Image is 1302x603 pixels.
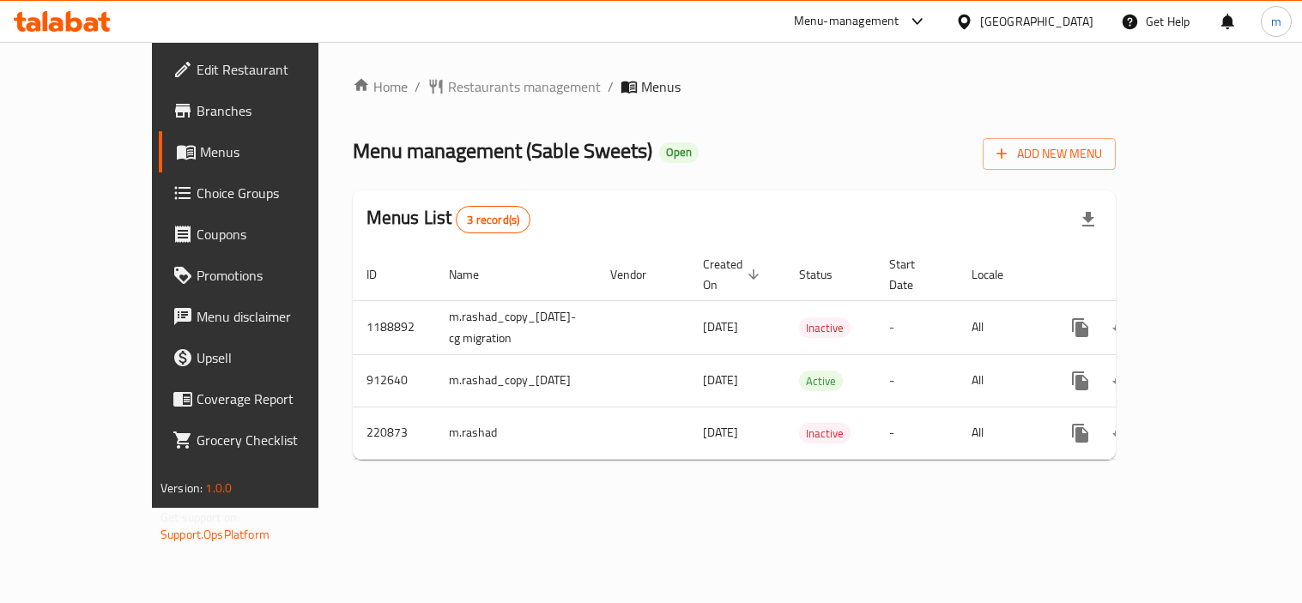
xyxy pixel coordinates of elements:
[353,76,408,97] a: Home
[457,212,530,228] span: 3 record(s)
[799,423,851,443] div: Inactive
[1060,307,1101,348] button: more
[799,371,843,391] span: Active
[703,421,738,443] span: [DATE]
[983,138,1116,170] button: Add New Menu
[366,205,530,233] h2: Menus List
[980,12,1093,31] div: [GEOGRAPHIC_DATA]
[197,224,355,244] span: Coupons
[353,131,652,170] span: Menu management ( Sable Sweets )
[159,419,369,461] a: Grocery Checklist
[875,300,958,354] td: -
[1101,307,1142,348] button: Change Status
[160,477,203,499] span: Version:
[197,59,355,80] span: Edit Restaurant
[435,407,596,459] td: m.rashad
[415,76,421,97] li: /
[200,142,355,162] span: Menus
[159,49,369,90] a: Edit Restaurant
[353,249,1238,460] table: enhanced table
[159,337,369,378] a: Upsell
[159,214,369,255] a: Coupons
[205,477,232,499] span: 1.0.0
[449,264,501,285] span: Name
[958,407,1046,459] td: All
[799,264,855,285] span: Status
[610,264,669,285] span: Vendor
[972,264,1026,285] span: Locale
[427,76,601,97] a: Restaurants management
[160,506,239,528] span: Get support on:
[160,523,269,546] a: Support.OpsPlatform
[996,143,1102,165] span: Add New Menu
[875,407,958,459] td: -
[448,76,601,97] span: Restaurants management
[889,254,937,295] span: Start Date
[659,145,699,160] span: Open
[799,318,851,338] span: Inactive
[1101,360,1142,401] button: Change Status
[1046,249,1238,301] th: Actions
[353,407,435,459] td: 220873
[197,100,355,121] span: Branches
[353,354,435,407] td: 912640
[435,354,596,407] td: m.rashad_copy_[DATE]
[353,300,435,354] td: 1188892
[703,316,738,338] span: [DATE]
[159,90,369,131] a: Branches
[1068,199,1109,240] div: Export file
[794,11,899,32] div: Menu-management
[197,430,355,450] span: Grocery Checklist
[799,424,851,443] span: Inactive
[608,76,614,97] li: /
[366,264,399,285] span: ID
[1101,413,1142,454] button: Change Status
[435,300,596,354] td: m.rashad_copy_[DATE]-cg migration
[197,265,355,286] span: Promotions
[197,389,355,409] span: Coverage Report
[353,76,1116,97] nav: breadcrumb
[159,378,369,419] a: Coverage Report
[703,254,765,295] span: Created On
[159,131,369,172] a: Menus
[159,255,369,296] a: Promotions
[799,371,843,391] div: Active
[875,354,958,407] td: -
[197,183,355,203] span: Choice Groups
[456,206,530,233] div: Total records count
[197,306,355,327] span: Menu disclaimer
[703,369,738,391] span: [DATE]
[197,347,355,368] span: Upsell
[1271,12,1281,31] span: m
[958,300,1046,354] td: All
[641,76,681,97] span: Menus
[159,172,369,214] a: Choice Groups
[1060,413,1101,454] button: more
[1060,360,1101,401] button: more
[958,354,1046,407] td: All
[159,296,369,337] a: Menu disclaimer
